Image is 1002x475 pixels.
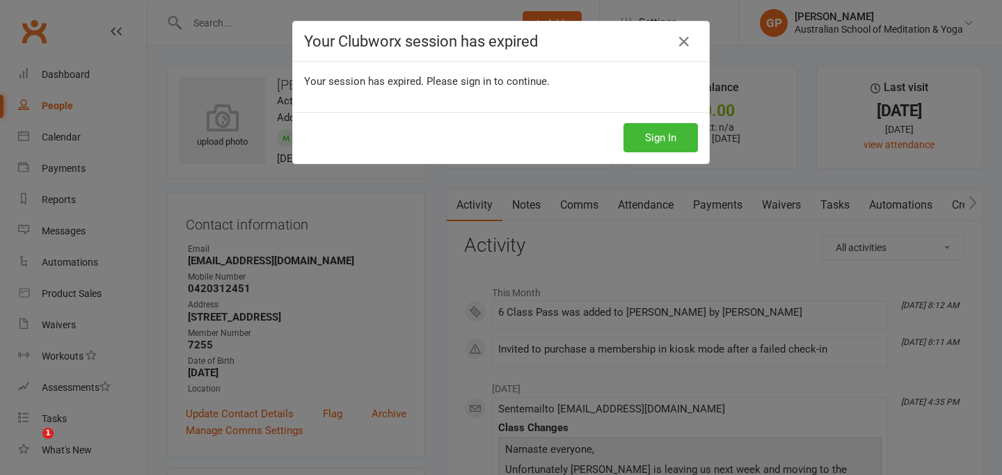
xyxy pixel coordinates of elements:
span: 1 [42,428,54,439]
a: Close [673,31,695,53]
span: Your session has expired. Please sign in to continue. [304,75,550,88]
button: Sign In [623,123,698,152]
h4: Your Clubworx session has expired [304,33,698,50]
iframe: Intercom live chat [14,428,47,461]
